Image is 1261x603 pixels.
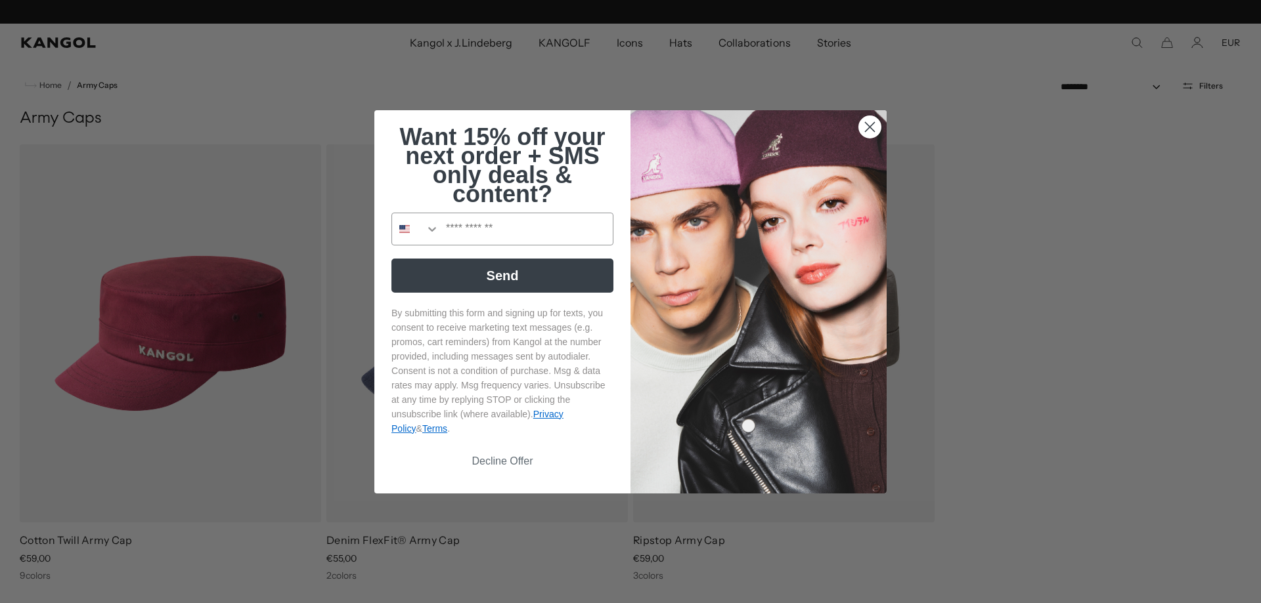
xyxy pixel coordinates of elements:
[392,213,439,245] button: Search Countries
[391,306,613,436] p: By submitting this form and signing up for texts, you consent to receive marketing text messages ...
[422,423,447,434] a: Terms
[391,259,613,293] button: Send
[858,115,881,138] button: Close dialog
[399,123,605,207] span: Want 15% off your next order + SMS only deals & content?
[399,224,410,234] img: United States
[439,213,613,245] input: Phone Number
[391,449,613,474] button: Decline Offer
[630,110,887,493] img: 4fd34567-b031-494e-b820-426212470989.jpeg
